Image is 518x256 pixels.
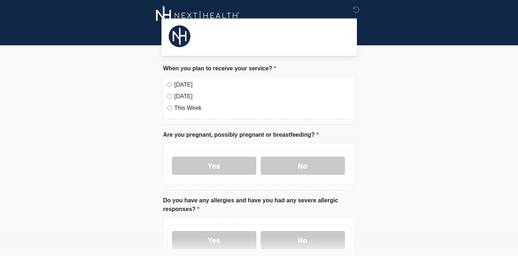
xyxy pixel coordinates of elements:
[163,131,319,139] label: Are you pregnant, possibly pregnant or breastfeeding?
[172,157,256,175] label: Yes
[156,5,240,25] img: Next-Health Logo
[163,196,355,214] label: Do you have any allergies and have you had any severe allergic responses?
[261,231,345,249] label: No
[174,80,351,89] label: [DATE]
[163,64,276,73] label: When you plan to receive your service?
[167,94,172,99] input: [DATE]
[169,25,190,47] img: Agent Avatar
[167,82,172,87] input: [DATE]
[174,104,351,112] label: This Week
[167,106,172,110] input: This Week
[174,92,351,101] label: [DATE]
[261,157,345,175] label: No
[172,231,256,249] label: Yes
